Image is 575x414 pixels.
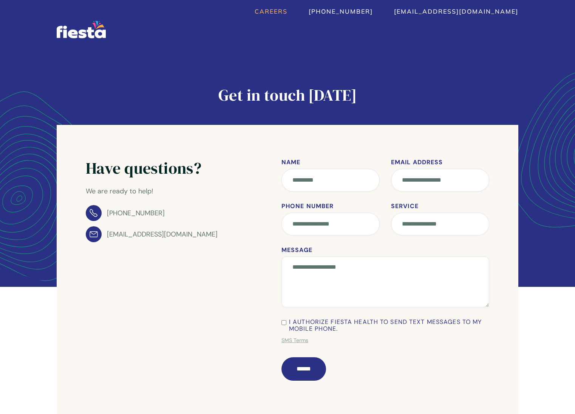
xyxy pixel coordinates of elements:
h2: Have questions? [86,159,218,177]
a: Careers [255,8,287,15]
span: I authorize Fiesta Health to send text messages to my mobile phone. [289,319,489,332]
input: I authorize Fiesta Health to send text messages to my mobile phone. [281,320,286,325]
p: We are ready to help! [86,185,218,197]
label: Phone Number [281,203,380,210]
a: [PHONE_NUMBER] [86,205,165,221]
h1: Get in touch [DATE] [57,87,518,103]
label: Message [281,247,489,254]
label: Email Address [391,159,489,166]
img: Phone Icon - Doctor Webflow Template [86,205,102,221]
img: Email Icon - Doctor Webflow Template [86,226,102,242]
div: [PHONE_NUMBER] [107,207,165,219]
div: [EMAIL_ADDRESS][DOMAIN_NAME] [107,229,218,240]
a: [EMAIL_ADDRESS][DOMAIN_NAME] [86,226,218,242]
a: [EMAIL_ADDRESS][DOMAIN_NAME] [394,8,518,15]
form: Contact Form [281,159,489,381]
label: Service [391,203,489,210]
label: Name [281,159,380,166]
a: home [57,21,106,38]
a: SMS Terms [281,335,308,346]
a: [PHONE_NUMBER] [309,8,373,15]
